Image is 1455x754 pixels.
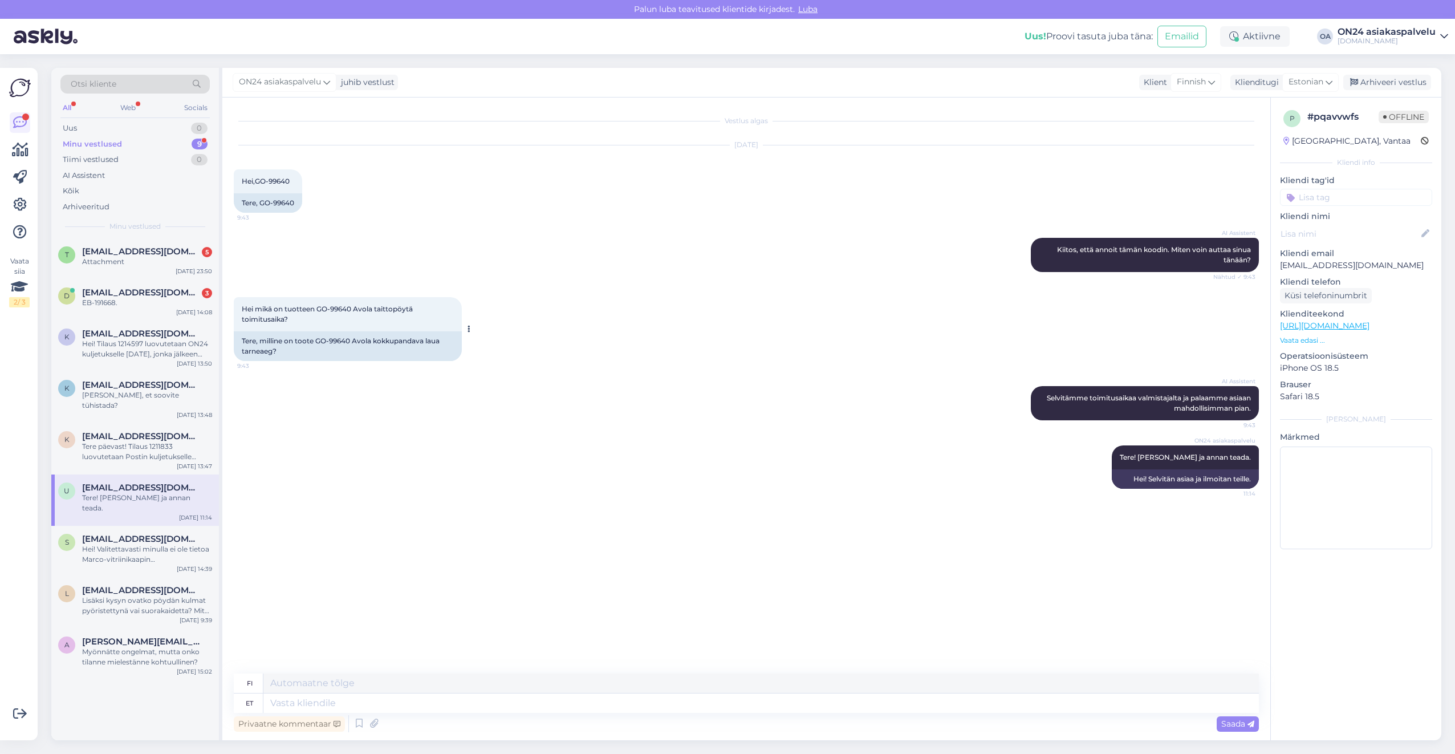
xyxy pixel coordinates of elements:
div: [DATE] 13:50 [177,359,212,368]
div: fi [247,674,253,693]
p: Vaata edasi ... [1280,335,1432,346]
span: p [1290,114,1295,123]
div: [DATE] 13:47 [177,462,212,471]
span: a [64,641,70,649]
p: Brauser [1280,379,1432,391]
div: Klient [1139,76,1167,88]
div: Tere, milline on toote GO-99640 Avola kokkupandava laua tarneaeg? [234,331,462,361]
p: Kliendi email [1280,248,1432,260]
div: Küsi telefoninumbrit [1280,288,1372,303]
div: Uus [63,123,77,134]
p: Klienditeekond [1280,308,1432,320]
div: Klienditugi [1230,76,1279,88]
span: s [65,538,69,546]
p: Märkmed [1280,431,1432,443]
span: l [65,589,69,598]
span: s.myllarinen@gmail.com [82,534,201,544]
div: [DOMAIN_NAME] [1338,37,1436,46]
div: et [246,694,253,713]
input: Lisa tag [1280,189,1432,206]
span: utriame@icloud.com [82,483,201,493]
div: EB-191668. [82,298,212,308]
span: u [64,487,70,495]
a: [URL][DOMAIN_NAME] [1280,321,1369,331]
div: ON24 asiakaspalvelu [1338,27,1436,37]
div: 0 [191,123,208,134]
img: Askly Logo [9,77,31,99]
span: 9:43 [237,362,280,370]
div: juhib vestlust [336,76,395,88]
div: Myönnätte ongelmat, mutta onko tilanne mielestänne kohtuullinen? [82,647,212,667]
div: Lisäksi kysyn ovatko pöydän kulmat pyöristettynä vai suorakaidetta? Mitä pöytä maksaisi minulle. ... [82,595,212,616]
span: k [64,435,70,444]
span: Hei mikä on tuotteen GO-99640 Avola taittopöytä toimitusaika? [242,305,414,323]
span: AI Assistent [1213,229,1255,237]
div: Tere päevast! Tilaus 1211833 luovutetaan Postin kuljetukselle [DATE]. [82,441,212,462]
div: Tere! [PERSON_NAME] ja annan teada. [82,493,212,513]
span: Minu vestlused [109,221,161,232]
div: # pqavvwfs [1307,110,1379,124]
p: Kliendi telefon [1280,276,1432,288]
div: Aktiivne [1220,26,1290,47]
div: 9 [192,139,208,150]
span: ON24 asiakaspalvelu [239,76,321,88]
div: [DATE] 15:02 [177,667,212,676]
span: Offline [1379,111,1429,123]
span: lehtinen.merja@gmail.com [82,585,201,595]
div: Privaatne kommentaar [234,716,345,732]
span: Hei,GO-99640 [242,177,290,185]
span: 11:14 [1213,489,1255,498]
div: Web [118,100,138,115]
div: Vestlus algas [234,116,1259,126]
div: [PERSON_NAME], et soovite tühistada? [82,390,212,411]
span: AI Assistent [1213,377,1255,386]
span: Finnish [1177,76,1206,88]
span: 9:43 [1213,421,1255,429]
button: Emailid [1157,26,1206,47]
div: Hei! Tilaus 1214597 luovutetaan ON24 kuljetukselle [DATE], jonka jälkeen kuljetus ilmoittaa tarke... [82,339,212,359]
p: [EMAIL_ADDRESS][DOMAIN_NAME] [1280,260,1432,271]
div: Hei! Valitettavasti minulla ei ole tietoa Marco-vitriinikaapin peilikuvakokoonpanon tai ylösalais... [82,544,212,565]
span: Estonian [1289,76,1323,88]
span: Luba [795,4,821,14]
div: Arhiveeri vestlus [1343,75,1431,90]
span: Otsi kliente [71,78,116,90]
span: t [65,250,69,259]
div: [DATE] 9:39 [180,616,212,625]
span: terhik31@gmail.com [82,246,201,257]
div: [DATE] 23:50 [176,267,212,275]
span: d [64,291,70,300]
span: k [64,384,70,392]
div: Proovi tasuta juba täna: [1025,30,1153,43]
span: antti.herronen@hotmail.com [82,637,201,647]
div: 0 [191,154,208,165]
div: All [60,100,74,115]
div: Minu vestlused [63,139,122,150]
span: Saada [1221,719,1254,729]
div: Socials [182,100,210,115]
div: 5 [202,247,212,257]
div: [DATE] 11:14 [179,513,212,522]
span: donegandaniel2513@gmail.com [82,287,201,298]
div: [PERSON_NAME] [1280,414,1432,424]
span: Kiitos, että annoit tämän koodin. Miten voin auttaa sinua tänään? [1057,245,1253,264]
div: Tere, GO-99640 [234,193,302,213]
span: Nähtud ✓ 9:43 [1213,273,1255,281]
span: 9:43 [237,213,280,222]
div: Tiimi vestlused [63,154,119,165]
div: Hei! Selvitän asiaa ja ilmoitan teille. [1112,469,1259,489]
b: Uus! [1025,31,1046,42]
p: Operatsioonisüsteem [1280,350,1432,362]
span: kristianmanz@yahoo.de [82,329,201,339]
div: 3 [202,288,212,298]
div: Arhiveeritud [63,201,109,213]
a: ON24 asiakaspalvelu[DOMAIN_NAME] [1338,27,1448,46]
div: OA [1317,29,1333,44]
div: [DATE] [234,140,1259,150]
div: Vaata siia [9,256,30,307]
span: Selvitämme toimitusaikaa valmistajalta ja palaamme asiaan mahdollisimman pian. [1047,394,1253,412]
input: Lisa nimi [1281,228,1419,240]
span: Tere! [PERSON_NAME] ja annan teada. [1120,453,1251,461]
span: kivioli.nnv@hotmail.com [82,380,201,390]
p: iPhone OS 18.5 [1280,362,1432,374]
